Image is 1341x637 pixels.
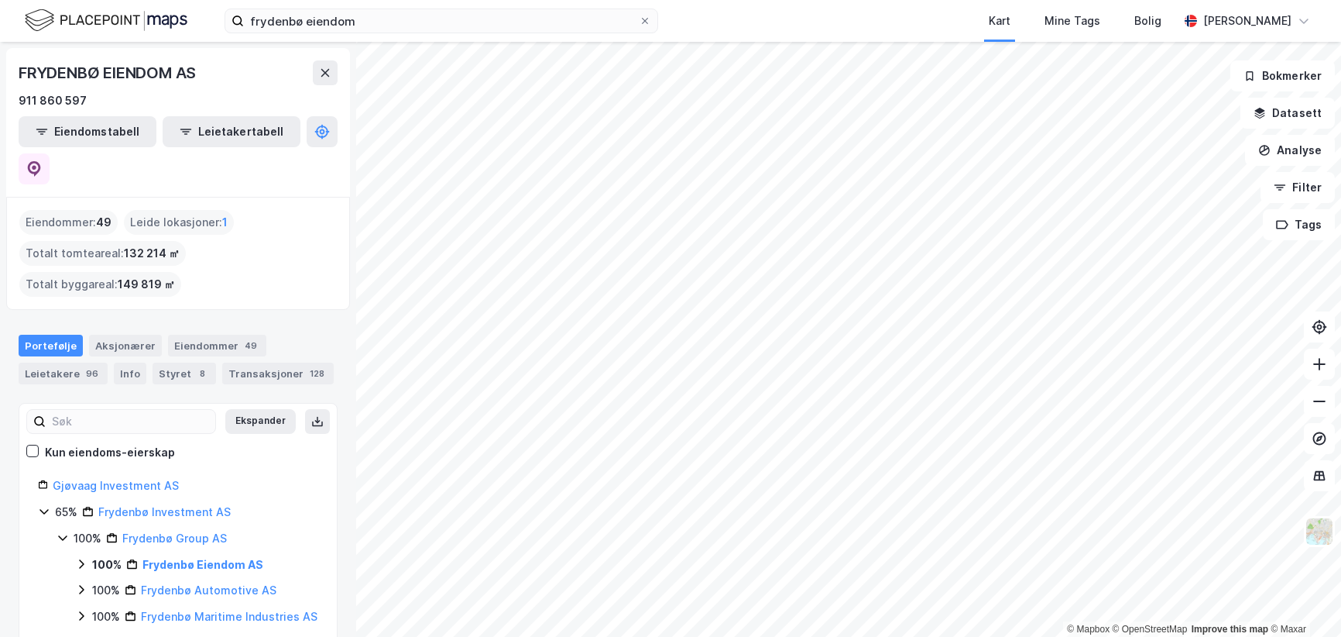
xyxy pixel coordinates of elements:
span: 1 [222,213,228,232]
input: Søk på adresse, matrikkel, gårdeiere, leietakere eller personer [244,9,639,33]
button: Leietakertabell [163,116,300,147]
span: 49 [96,213,111,232]
div: Totalt byggareal : [19,272,181,297]
a: Frydenbø Automotive AS [141,584,276,597]
span: 149 819 ㎡ [118,275,175,294]
button: Datasett [1240,98,1335,129]
div: Info [114,363,146,384]
div: FRYDENBØ EIENDOM AS [19,60,199,85]
a: Mapbox [1067,624,1109,635]
a: Frydenbø Group AS [122,532,227,545]
div: Bolig [1134,12,1161,30]
button: Bokmerker [1230,60,1335,91]
div: Portefølje [19,335,83,356]
a: Gjøvaag Investment AS [53,479,179,492]
div: 49 [242,338,260,353]
button: Ekspander [225,409,296,434]
div: Kun eiendoms-eierskap [45,443,175,462]
div: 911 860 597 [19,91,87,110]
a: OpenStreetMap [1113,624,1188,635]
span: 132 214 ㎡ [124,244,180,263]
div: Leietakere [19,363,108,384]
a: Frydenbø Investment AS [98,505,231,518]
div: [PERSON_NAME] [1203,12,1291,30]
input: Søk [46,410,215,433]
div: 128 [307,366,328,381]
a: Frydenbø Eiendom AS [142,558,263,571]
div: Mine Tags [1044,12,1100,30]
button: Eiendomstabell [19,116,156,147]
div: Kart [989,12,1010,30]
div: Eiendommer : [19,210,118,235]
div: Styret [153,363,216,384]
button: Analyse [1245,135,1335,166]
div: Aksjonærer [89,335,162,356]
div: Totalt tomteareal : [19,241,186,266]
div: 100% [92,581,120,600]
div: Transaksjoner [222,363,334,384]
div: Eiendommer [168,335,266,356]
div: 100% [74,529,101,548]
div: 100% [92,556,122,574]
a: Frydenbø Maritime Industries AS [141,610,317,623]
img: Z [1305,517,1334,546]
a: Improve this map [1192,624,1268,635]
div: 8 [194,366,210,381]
div: 100% [92,608,120,626]
img: logo.f888ab2527a4732fd821a326f86c7f29.svg [25,7,187,34]
button: Filter [1260,172,1335,203]
iframe: Chat Widget [1264,563,1341,637]
div: 96 [83,366,101,381]
button: Tags [1263,209,1335,240]
div: 65% [55,503,77,522]
div: Leide lokasjoner : [124,210,234,235]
